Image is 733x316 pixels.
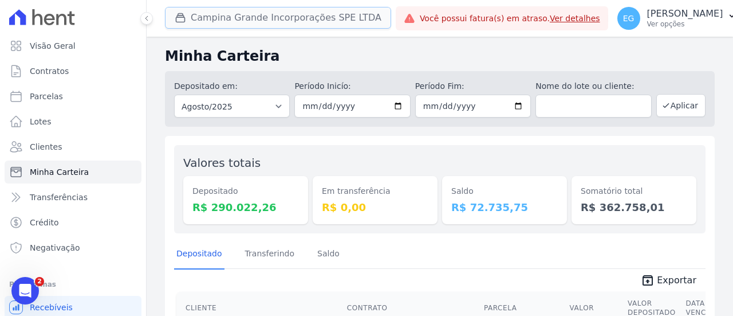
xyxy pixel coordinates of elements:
[5,135,141,158] a: Clientes
[30,242,80,253] span: Negativação
[174,81,238,91] label: Depositado em:
[451,200,558,215] dd: R$ 72.735,75
[30,192,88,203] span: Transferências
[647,8,723,19] p: [PERSON_NAME]
[30,141,62,153] span: Clientes
[5,34,141,57] a: Visão Geral
[11,277,39,305] iframe: Intercom live chat
[632,274,706,290] a: unarchive Exportar
[5,161,141,184] a: Minha Carteira
[451,185,558,197] dt: Saldo
[243,240,297,270] a: Transferindo
[5,211,141,234] a: Crédito
[647,19,723,29] p: Ver opções
[35,277,44,286] span: 2
[641,274,655,287] i: unarchive
[174,240,224,270] a: Depositado
[535,80,651,92] label: Nome do lote ou cliente:
[5,110,141,133] a: Lotes
[30,91,63,102] span: Parcelas
[192,200,299,215] dd: R$ 290.022,26
[9,278,137,291] div: Plataformas
[581,200,687,215] dd: R$ 362.758,01
[30,40,76,52] span: Visão Geral
[30,217,59,228] span: Crédito
[5,85,141,108] a: Parcelas
[30,166,89,178] span: Minha Carteira
[415,80,531,92] label: Período Fim:
[420,13,600,25] span: Você possui fatura(s) em atraso.
[322,200,428,215] dd: R$ 0,00
[294,80,410,92] label: Período Inicío:
[165,46,715,67] h2: Minha Carteira
[550,14,600,23] a: Ver detalhes
[657,274,696,287] span: Exportar
[30,116,52,127] span: Lotes
[5,60,141,83] a: Contratos
[581,185,687,197] dt: Somatório total
[165,7,391,29] button: Campina Grande Incorporações SPE LTDA
[322,185,428,197] dt: Em transferência
[183,156,261,170] label: Valores totais
[30,65,69,77] span: Contratos
[5,236,141,259] a: Negativação
[623,14,635,22] span: EG
[30,302,73,313] span: Recebíveis
[5,186,141,209] a: Transferências
[656,94,706,117] button: Aplicar
[192,185,299,197] dt: Depositado
[315,240,342,270] a: Saldo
